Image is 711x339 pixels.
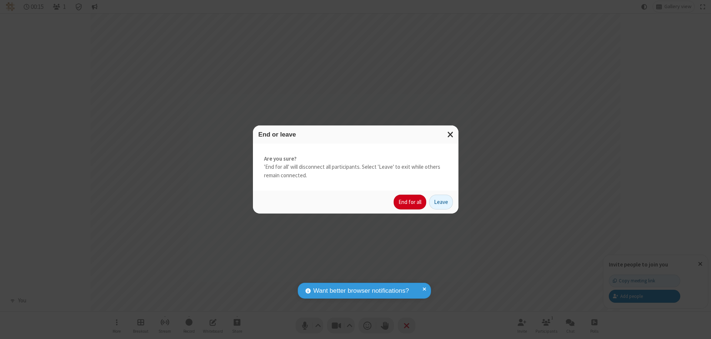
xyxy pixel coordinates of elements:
button: End for all [394,195,426,209]
span: Want better browser notifications? [313,286,409,296]
button: Close modal [443,125,458,144]
h3: End or leave [258,131,453,138]
div: 'End for all' will disconnect all participants. Select 'Leave' to exit while others remain connec... [253,144,458,191]
button: Leave [429,195,453,209]
strong: Are you sure? [264,155,447,163]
